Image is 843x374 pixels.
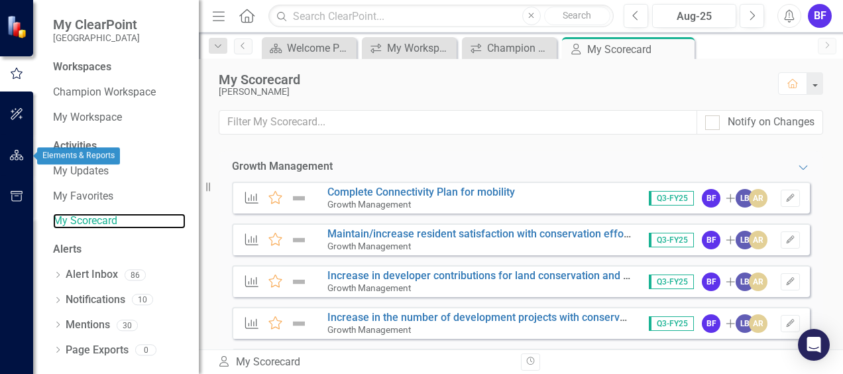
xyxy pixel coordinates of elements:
a: Increase in the number of development projects with conservation measures incorporated [327,311,758,324]
div: BF [702,189,720,208]
small: Growth Management [327,282,411,293]
a: Champion Workspace [465,40,553,56]
a: Alert Inbox [66,267,118,282]
input: Search ClearPoint... [268,5,614,28]
div: BF [702,273,720,291]
a: My Scorecard [53,214,186,229]
div: BF [702,231,720,249]
a: My Favorites [53,189,186,204]
small: Growth Management [327,199,411,210]
img: Not Defined [290,316,308,332]
div: LB [736,314,754,333]
div: AR [749,231,767,249]
img: Not Defined [290,232,308,248]
div: My Scorecard [219,72,765,87]
div: Notify on Changes [728,115,815,130]
span: Q3-FY25 [649,275,694,289]
span: Q3-FY25 [649,316,694,331]
div: AR [749,314,767,333]
div: LB [736,189,754,208]
span: Search [563,10,591,21]
span: My ClearPoint [53,17,140,32]
span: Q3-FY25 [649,191,694,206]
div: 10 [132,294,153,306]
div: Aug-25 [657,9,732,25]
div: AR [749,189,767,208]
a: Mentions [66,318,110,333]
div: My Scorecard [217,355,511,370]
div: 86 [125,269,146,280]
span: Q3-FY25 [649,233,694,247]
small: Growth Management [327,324,411,335]
div: Open Intercom Messenger [798,329,830,361]
div: Welcome Page [287,40,353,56]
div: Champion Workspace [487,40,553,56]
button: Aug-25 [652,4,736,28]
a: Notifications [66,292,125,308]
div: My Scorecard [587,41,691,58]
input: Filter My Scorecard... [219,110,697,135]
div: Workspaces [53,60,111,75]
a: Complete Connectivity Plan for mobility [327,186,515,198]
div: 30 [117,320,138,331]
img: ClearPoint Strategy [7,15,30,38]
div: 0 [135,345,156,356]
a: My Updates [53,164,186,179]
img: Not Defined [290,274,308,290]
div: My Workspace [387,40,453,56]
small: Growth Management [327,241,411,251]
a: Increase in developer contributions for land conservation and preservation [327,269,683,282]
div: Activities [53,139,186,154]
a: Page Exports [66,343,129,358]
div: LB [736,231,754,249]
div: Alerts [53,242,186,257]
button: BF [808,4,832,28]
a: Champion Workspace [53,85,186,100]
small: [GEOGRAPHIC_DATA] [53,32,140,43]
div: BF [702,314,720,333]
a: My Workspace [53,110,186,125]
div: Elements & Reports [37,147,120,164]
div: [PERSON_NAME] [219,87,765,97]
a: My Workspace [365,40,453,56]
div: Growth Management [232,159,333,174]
a: Maintain/increase resident satisfaction with conservation efforts (measures by annual community s... [327,227,834,240]
a: Welcome Page [265,40,353,56]
div: LB [736,273,754,291]
img: Not Defined [290,190,308,206]
button: Search [544,7,610,25]
div: AR [749,273,767,291]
